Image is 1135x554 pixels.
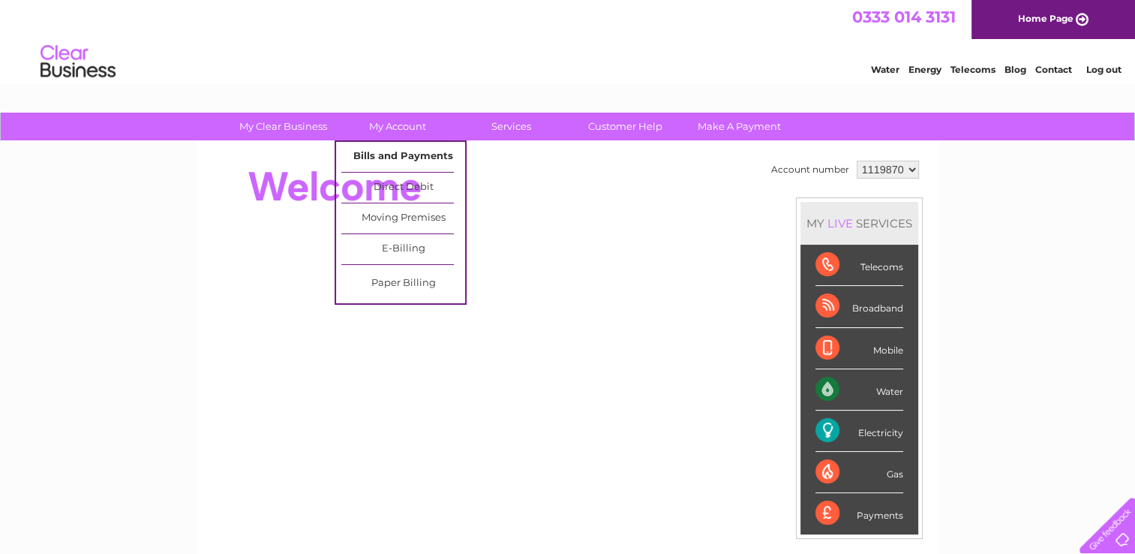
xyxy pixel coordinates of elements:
[341,142,465,172] a: Bills and Payments
[815,245,903,286] div: Telecoms
[341,269,465,299] a: Paper Billing
[767,157,853,182] td: Account number
[908,64,941,75] a: Energy
[677,113,801,140] a: Make A Payment
[852,8,956,26] a: 0333 014 3131
[950,64,995,75] a: Telecoms
[563,113,687,140] a: Customer Help
[40,39,116,85] img: logo.png
[1085,64,1121,75] a: Log out
[335,113,459,140] a: My Account
[815,411,903,452] div: Electricity
[800,202,918,245] div: MY SERVICES
[341,203,465,233] a: Moving Premises
[815,452,903,493] div: Gas
[221,113,345,140] a: My Clear Business
[824,216,856,230] div: LIVE
[871,64,899,75] a: Water
[815,328,903,369] div: Mobile
[214,8,923,73] div: Clear Business is a trading name of Verastar Limited (registered in [GEOGRAPHIC_DATA] No. 3667643...
[815,493,903,534] div: Payments
[341,173,465,203] a: Direct Debit
[1035,64,1072,75] a: Contact
[1004,64,1026,75] a: Blog
[815,286,903,327] div: Broadband
[449,113,573,140] a: Services
[341,234,465,264] a: E-Billing
[815,369,903,411] div: Water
